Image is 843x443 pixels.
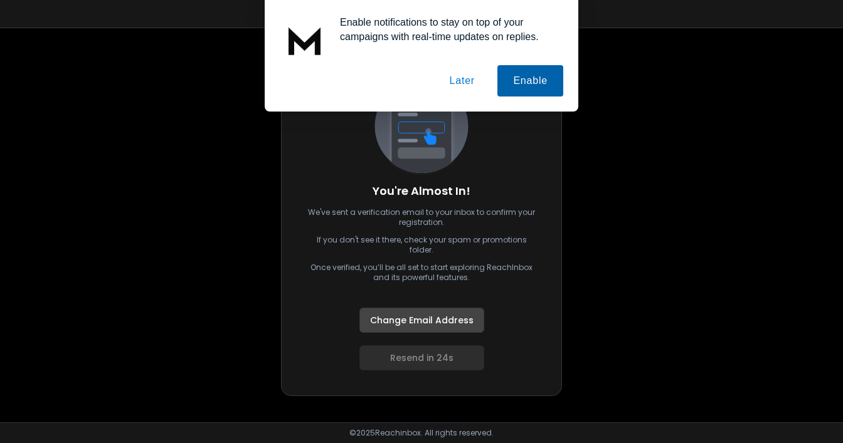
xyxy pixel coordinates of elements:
[374,80,469,175] img: logo
[280,15,330,65] img: notification icon
[330,15,563,44] div: Enable notifications to stay on top of your campaigns with real-time updates on replies.
[359,308,484,333] button: Change Email Address
[349,428,494,438] p: © 2025 Reachinbox. All rights reserved.
[373,182,470,200] h1: You're Almost In!
[307,235,536,255] p: If you don't see it there, check your spam or promotions folder.
[307,207,536,227] p: We've sent a verification email to your inbox to confirm your registration.
[307,263,536,283] p: Once verified, you’ll be all set to start exploring ReachInbox and its powerful features.
[433,65,490,96] button: Later
[497,65,563,96] button: Enable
